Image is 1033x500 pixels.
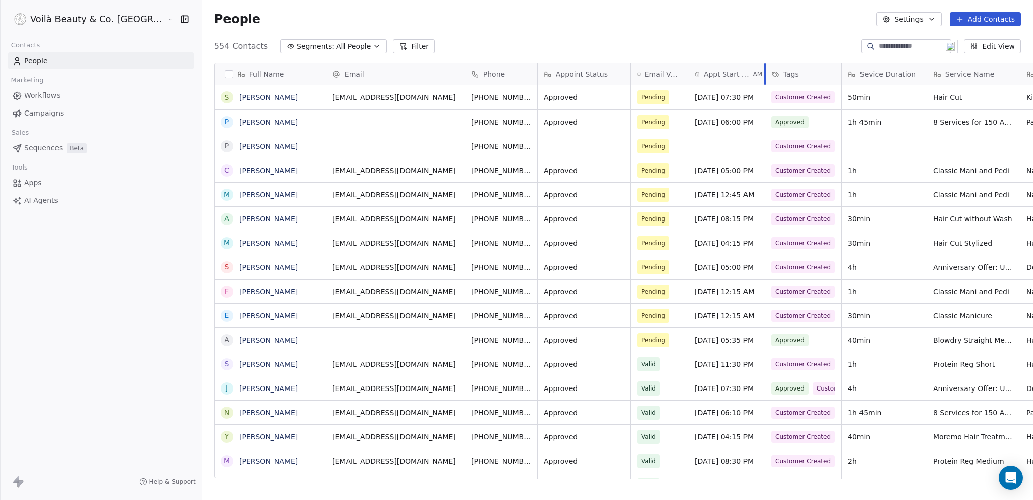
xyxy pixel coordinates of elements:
[848,359,921,369] span: 1h
[771,431,835,443] span: Customer Created
[239,360,298,368] a: [PERSON_NAME]
[332,359,458,369] span: [EMAIL_ADDRESS][DOMAIN_NAME]
[688,63,765,85] div: Appt Start Date TimeAMT
[848,190,921,200] span: 1h
[239,142,298,150] a: [PERSON_NAME]
[933,165,1014,176] span: Classic Mani and Pedi
[239,336,298,344] a: [PERSON_NAME]
[225,431,229,442] div: Y
[771,91,835,103] span: Customer Created
[471,359,531,369] span: [PHONE_NUMBER]
[933,456,1014,466] span: Protein Reg Medium
[224,213,229,224] div: A
[465,63,537,85] div: Phone
[393,39,435,53] button: Filter
[544,238,624,248] span: Approved
[695,117,759,127] span: [DATE] 06:00 PM
[239,288,298,296] a: [PERSON_NAME]
[695,456,759,466] span: [DATE] 08:30 PM
[860,69,916,79] span: Sevice Duration
[933,262,1014,272] span: Anniversary Offer: Ultimate Frizz-Free Hair Confidence Package 👩‍🦰
[695,190,759,200] span: [DATE] 12:45 AM
[471,92,531,102] span: [PHONE_NUMBER]
[695,408,759,418] span: [DATE] 06:10 PM
[933,408,1014,418] span: 8 Services for 150 AED: "Glow All Eight"
[332,408,458,418] span: [EMAIL_ADDRESS][DOMAIN_NAME]
[544,383,624,394] span: Approved
[471,117,531,127] span: [PHONE_NUMBER]
[332,262,458,272] span: [EMAIL_ADDRESS][DOMAIN_NAME]
[771,334,809,346] span: Approved
[641,238,665,248] span: Pending
[332,456,458,466] span: [EMAIL_ADDRESS][DOMAIN_NAME]
[544,311,624,321] span: Approved
[695,165,759,176] span: [DATE] 05:00 PM
[950,12,1021,26] button: Add Contacts
[149,478,196,486] span: Help & Support
[214,12,260,27] span: People
[471,287,531,297] span: [PHONE_NUMBER]
[239,312,298,320] a: [PERSON_NAME]
[848,117,921,127] span: 1h 45min
[771,455,835,467] span: Customer Created
[544,456,624,466] span: Approved
[641,432,656,442] span: Valid
[695,92,759,102] span: [DATE] 07:30 PM
[24,108,64,119] span: Campaigns
[471,335,531,345] span: [PHONE_NUMBER]
[848,311,921,321] span: 30min
[641,359,656,369] span: Valid
[332,311,458,321] span: [EMAIL_ADDRESS][DOMAIN_NAME]
[771,358,835,370] span: Customer Created
[771,213,835,225] span: Customer Created
[24,90,61,101] span: Workflows
[695,214,759,224] span: [DATE] 08:15 PM
[544,117,624,127] span: Approved
[8,140,194,156] a: SequencesBeta
[933,117,1014,127] span: 8 Services for 150 AED: "Glow All Eight"
[471,141,531,151] span: [PHONE_NUMBER]
[239,118,298,126] a: [PERSON_NAME]
[964,39,1021,53] button: Edit View
[332,165,458,176] span: [EMAIL_ADDRESS][DOMAIN_NAME]
[336,41,371,52] span: All People
[139,478,196,486] a: Help & Support
[214,40,268,52] span: 554 Contacts
[332,383,458,394] span: [EMAIL_ADDRESS][DOMAIN_NAME]
[332,432,458,442] span: [EMAIL_ADDRESS][DOMAIN_NAME]
[224,165,229,176] div: c
[544,262,624,272] span: Approved
[695,335,759,345] span: [DATE] 05:35 PM
[12,11,160,28] button: Voilà Beauty & Co. [GEOGRAPHIC_DATA]
[848,92,921,102] span: 50min
[14,13,26,25] img: Voila_Beauty_And_Co_Logo.png
[332,214,458,224] span: [EMAIL_ADDRESS][DOMAIN_NAME]
[933,359,1014,369] span: Protein Reg Short
[471,383,531,394] span: [PHONE_NUMBER]
[641,335,665,345] span: Pending
[933,383,1014,394] span: Anniversary Offer: Ultimate Frizz-Free Hair Confidence Package 👩‍🦰
[471,214,531,224] span: [PHONE_NUMBER]
[876,12,941,26] button: Settings
[848,238,921,248] span: 30min
[927,63,1020,85] div: Service Name
[641,311,665,321] span: Pending
[695,287,759,297] span: [DATE] 12:15 AM
[345,69,364,79] span: Email
[556,69,608,79] span: Appoint Status
[544,359,624,369] span: Approved
[771,116,809,128] span: Approved
[7,160,32,175] span: Tools
[239,457,298,465] a: [PERSON_NAME]
[239,433,298,441] a: [PERSON_NAME]
[239,93,298,101] a: [PERSON_NAME]
[771,286,835,298] span: Customer Created
[933,311,1014,321] span: Classic Manicure
[239,409,298,417] a: [PERSON_NAME]
[765,63,841,85] div: Tags
[933,92,1014,102] span: Hair Cut
[771,382,809,395] span: Approved
[641,383,656,394] span: Valid
[224,189,230,200] div: M
[471,238,531,248] span: [PHONE_NUMBER]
